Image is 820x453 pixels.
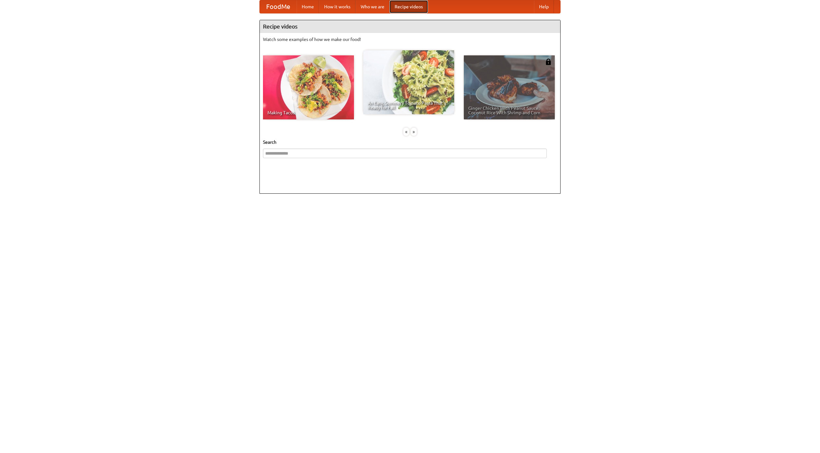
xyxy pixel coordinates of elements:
a: Recipe videos [389,0,428,13]
h4: Recipe videos [260,20,560,33]
a: Help [534,0,554,13]
span: An Easy, Summery Tomato Pasta That's Ready for Fall [368,101,450,110]
a: FoodMe [260,0,297,13]
p: Watch some examples of how we make our food! [263,36,557,43]
span: Making Tacos [267,110,349,115]
div: « [403,128,409,136]
a: An Easy, Summery Tomato Pasta That's Ready for Fall [363,50,454,114]
img: 483408.png [545,59,552,65]
a: Making Tacos [263,55,354,119]
a: Home [297,0,319,13]
h5: Search [263,139,557,145]
a: How it works [319,0,356,13]
a: Who we are [356,0,389,13]
div: » [411,128,417,136]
